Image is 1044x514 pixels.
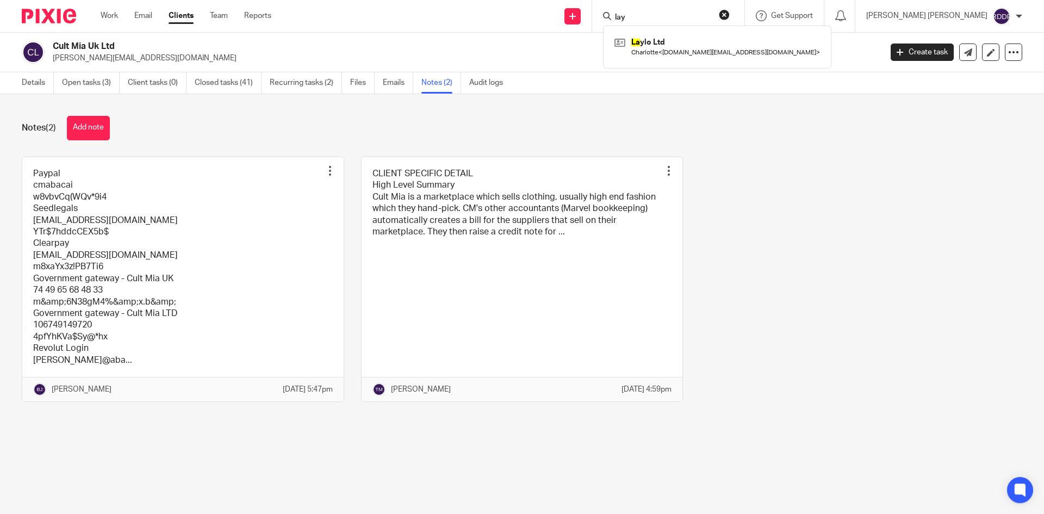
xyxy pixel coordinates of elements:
p: [PERSON_NAME][EMAIL_ADDRESS][DOMAIN_NAME] [53,53,874,64]
a: Recurring tasks (2) [270,72,342,94]
input: Search [614,13,712,23]
h1: Notes [22,122,56,134]
a: Details [22,72,54,94]
img: svg%3E [993,8,1010,25]
p: [PERSON_NAME] [391,384,451,395]
a: Closed tasks (41) [195,72,262,94]
p: [DATE] 4:59pm [622,384,672,395]
img: svg%3E [22,41,45,64]
button: Add note [67,116,110,140]
p: [DATE] 5:47pm [283,384,333,395]
img: svg%3E [33,383,46,396]
p: [PERSON_NAME] [52,384,111,395]
a: Open tasks (3) [62,72,120,94]
a: Notes (2) [421,72,461,94]
a: Reports [244,10,271,21]
a: Client tasks (0) [128,72,187,94]
a: Email [134,10,152,21]
a: Audit logs [469,72,511,94]
a: Create task [891,44,954,61]
span: Get Support [771,12,813,20]
img: Pixie [22,9,76,23]
a: Emails [383,72,413,94]
img: svg%3E [372,383,386,396]
span: (2) [46,123,56,132]
button: Clear [719,9,730,20]
a: Files [350,72,375,94]
h2: Cult Mia Uk Ltd [53,41,710,52]
a: Team [210,10,228,21]
a: Work [101,10,118,21]
a: Clients [169,10,194,21]
p: [PERSON_NAME] [PERSON_NAME] [866,10,987,21]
